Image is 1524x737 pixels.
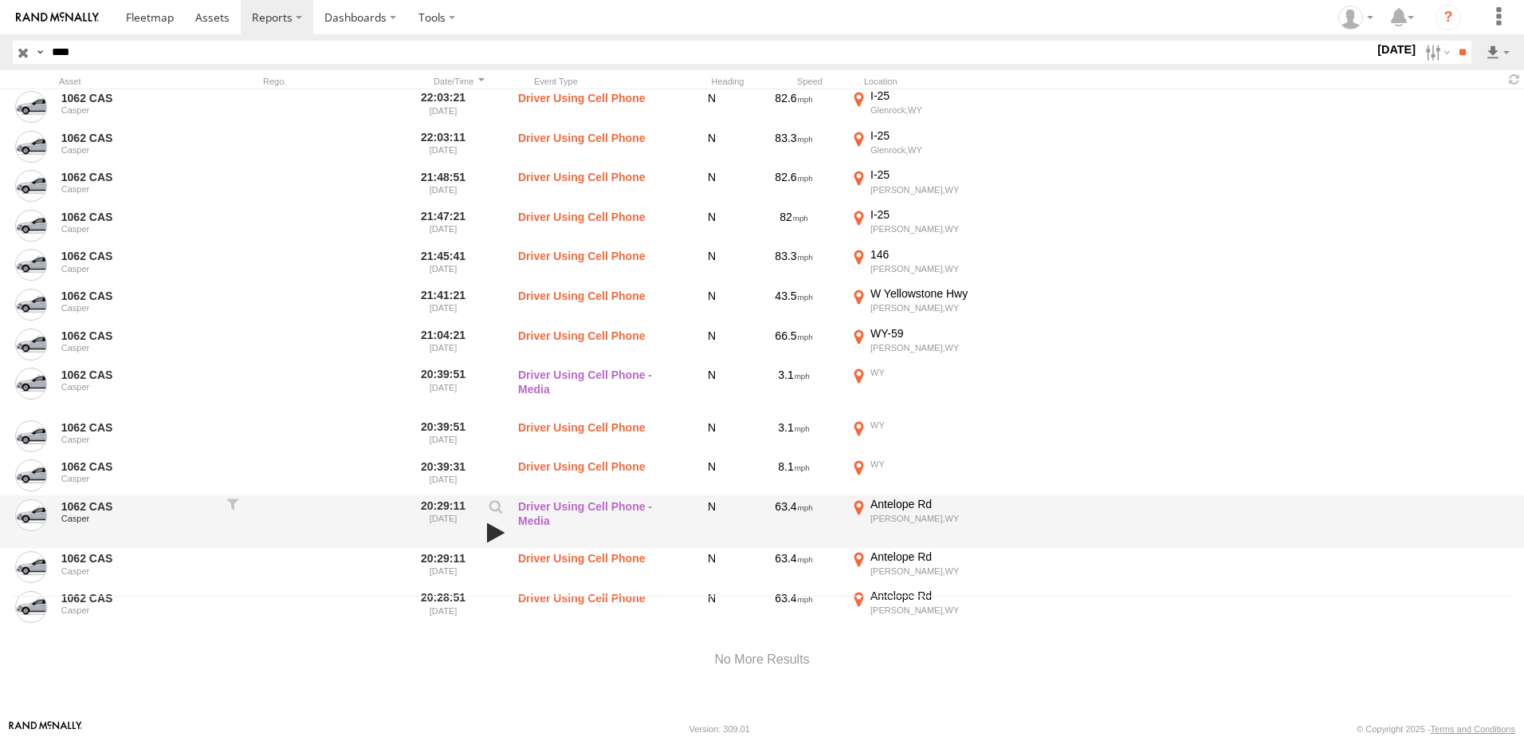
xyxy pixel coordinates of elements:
[61,145,216,155] div: Casper
[870,184,1045,195] div: [PERSON_NAME],WY
[61,499,216,514] a: 1062 CAS
[848,207,1047,244] label: Click to View Event Location
[870,605,1045,616] div: [PERSON_NAME],WY
[848,89,1047,125] label: Click to View Event Location
[61,289,216,303] a: 1062 CAS
[33,41,46,64] label: Search Query
[413,457,473,494] label: 20:39:31 [DATE]
[61,210,216,224] a: 1062 CAS
[870,263,1045,274] div: [PERSON_NAME],WY
[870,342,1045,353] div: [PERSON_NAME],WY
[848,550,1047,586] label: Click to View Event Location
[1333,6,1379,30] div: Derrick Ball
[848,167,1047,204] label: Click to View Event Location
[870,247,1045,262] div: 146
[1484,41,1511,64] label: Export results as...
[870,326,1045,341] div: WY-59
[61,591,216,605] a: 1062 CAS
[61,435,216,444] div: Casper
[413,497,473,546] label: 20:29:11 [DATE]
[61,382,216,392] div: Casper
[413,167,473,204] label: 21:48:51 [DATE]
[61,170,216,184] a: 1062 CAS
[684,497,740,546] div: N
[870,513,1045,524] div: [PERSON_NAME],WY
[848,365,1047,415] label: Click to View Event Location
[413,326,473,363] label: 21:04:21 [DATE]
[61,514,216,523] div: Casper
[413,247,473,284] label: 21:45:41 [DATE]
[746,418,842,455] div: 3.1
[746,167,842,204] div: 82.6
[746,286,842,323] div: 43.5
[413,550,473,586] label: 20:29:11 [DATE]
[684,167,740,204] div: N
[848,247,1047,284] label: Click to View Event Location
[870,144,1045,156] div: Glenrock,WY
[518,365,678,415] label: Driver Using Cell Phone - Media
[1374,41,1419,58] label: [DATE]
[870,589,1045,603] div: Antelope Rd
[870,89,1045,103] div: I-25
[1436,5,1461,30] i: ?
[61,303,216,313] div: Casper
[746,207,842,244] div: 82
[746,457,842,494] div: 8.1
[413,89,473,125] label: 22:03:21 [DATE]
[518,89,678,125] label: Driver Using Cell Phone
[518,326,678,363] label: Driver Using Cell Phone
[746,497,842,546] div: 63.4
[518,457,678,494] label: Driver Using Cell Phone
[9,721,82,737] a: Visit our Website
[870,104,1045,116] div: Glenrock,WY
[482,499,509,522] label: View Event Parameters
[684,247,740,284] div: N
[689,724,750,734] div: Version: 309.01
[518,286,678,323] label: Driver Using Cell Phone
[61,91,216,105] a: 1062 CAS
[870,207,1045,222] div: I-25
[684,207,740,244] div: N
[684,418,740,455] div: N
[684,286,740,323] div: N
[870,367,1045,378] div: WY
[61,459,216,474] a: 1062 CAS
[870,167,1045,182] div: I-25
[518,589,678,625] label: Driver Using Cell Phone
[848,457,1047,494] label: Click to View Event Location
[746,589,842,625] div: 63.4
[61,131,216,145] a: 1062 CAS
[1357,724,1515,734] div: © Copyright 2025 -
[61,249,216,263] a: 1062 CAS
[518,128,678,165] label: Driver Using Cell Phone
[518,167,678,204] label: Driver Using Cell Phone
[61,420,216,435] a: 1062 CAS
[518,497,678,546] label: Driver Using Cell Phone - Media
[848,418,1047,455] label: Click to View Event Location
[518,247,678,284] label: Driver Using Cell Phone
[61,343,216,353] div: Casper
[61,368,216,382] a: 1062 CAS
[61,224,216,234] div: Casper
[61,264,216,274] div: Casper
[746,89,842,125] div: 82.6
[518,550,678,586] label: Driver Using Cell Phone
[413,207,473,244] label: 21:47:21 [DATE]
[746,365,842,415] div: 3.1
[848,326,1047,363] label: Click to View Event Location
[482,522,509,544] a: View Attached Media (Video)
[1505,72,1524,87] span: Refresh
[61,474,216,483] div: Casper
[61,105,216,115] div: Casper
[61,184,216,194] div: Casper
[429,76,489,87] div: Click to Sort
[518,418,678,455] label: Driver Using Cell Phone
[870,286,1045,301] div: W Yellowstone Hwy
[848,497,1047,546] label: Click to View Event Location
[413,418,473,455] label: 20:39:51 [DATE]
[848,589,1047,625] label: Click to View Event Location
[870,128,1045,143] div: I-25
[684,89,740,125] div: N
[61,329,216,343] a: 1062 CAS
[684,457,740,494] div: N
